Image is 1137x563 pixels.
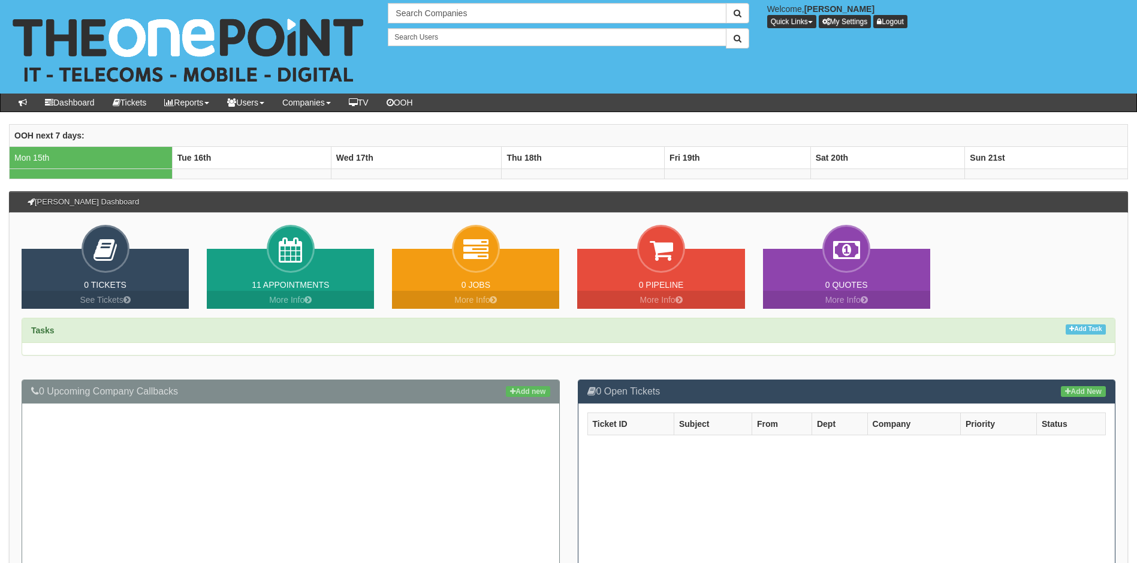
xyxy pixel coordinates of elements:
h3: 0 Open Tickets [587,386,1106,397]
th: Priority [960,413,1036,435]
a: 0 Jobs [462,280,490,290]
a: Logout [873,15,907,28]
div: Welcome, [758,3,1137,28]
a: Add new [506,386,550,397]
a: Dashboard [36,94,104,112]
strong: Tasks [31,326,55,335]
th: OOH next 7 days: [10,124,1128,146]
input: Search Users [388,28,726,46]
th: Tue 16th [172,146,331,168]
a: Users [218,94,273,112]
th: Fri 19th [665,146,811,168]
a: 0 Tickets [84,280,126,290]
th: Thu 18th [502,146,665,168]
h3: 0 Upcoming Company Callbacks [31,386,550,397]
a: 0 Quotes [825,280,868,290]
a: Tickets [104,94,156,112]
th: Dept [812,413,867,435]
a: Reports [155,94,218,112]
input: Search Companies [388,3,726,23]
h3: [PERSON_NAME] Dashboard [22,192,145,212]
a: My Settings [819,15,871,28]
th: From [752,413,812,435]
th: Sat 20th [810,146,965,168]
a: TV [340,94,378,112]
button: Quick Links [767,15,816,28]
a: Add Task [1066,324,1106,335]
a: More Info [392,291,559,309]
a: 0 Pipeline [639,280,684,290]
a: Add New [1061,386,1106,397]
a: More Info [763,291,930,309]
th: Subject [674,413,752,435]
th: Status [1036,413,1105,435]
th: Company [867,413,960,435]
a: See Tickets [22,291,189,309]
th: Sun 21st [965,146,1128,168]
a: Companies [273,94,340,112]
a: More Info [577,291,744,309]
a: OOH [378,94,422,112]
th: Ticket ID [587,413,674,435]
td: Mon 15th [10,146,173,168]
th: Wed 17th [331,146,502,168]
a: More Info [207,291,374,309]
b: [PERSON_NAME] [804,4,874,14]
a: 11 Appointments [252,280,329,290]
